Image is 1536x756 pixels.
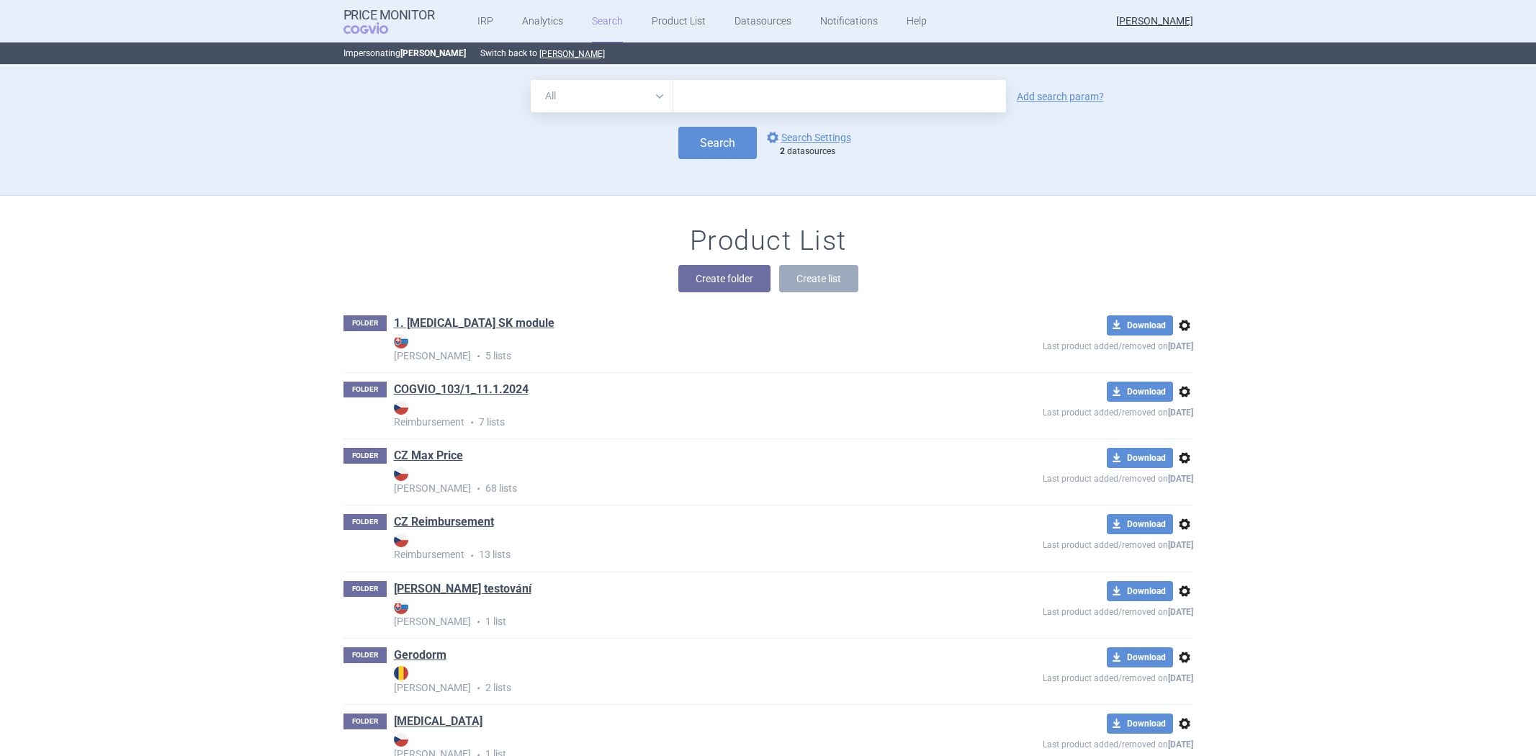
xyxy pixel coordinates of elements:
button: [PERSON_NAME] [539,48,605,60]
a: Gerodorm [394,647,446,663]
p: 13 lists [394,533,938,562]
strong: [PERSON_NAME] [394,600,938,627]
strong: [DATE] [1168,474,1193,484]
button: Search [678,127,757,159]
p: FOLDER [343,647,387,663]
strong: [PERSON_NAME] [394,666,938,693]
strong: [DATE] [1168,408,1193,418]
h1: COGVIO_103/1_11.1.2024 [394,382,529,400]
h1: 1. Humira SK module [394,315,554,334]
p: FOLDER [343,448,387,464]
strong: [PERSON_NAME] [400,48,466,58]
p: 1 list [394,600,938,629]
p: Last product added/removed on [938,336,1193,354]
strong: Reimbursement [394,400,938,428]
img: CZ [394,732,408,747]
strong: 2 [780,146,785,156]
strong: Reimbursement [394,533,938,560]
img: RO [394,666,408,680]
a: [PERSON_NAME] testování [394,581,531,597]
p: Last product added/removed on [938,534,1193,552]
a: Price MonitorCOGVIO [343,8,435,35]
div: datasources [780,146,858,158]
p: Last product added/removed on [938,734,1193,752]
a: CZ Max Price [394,448,463,464]
i: • [471,681,485,696]
p: Last product added/removed on [938,402,1193,420]
button: Download [1107,581,1173,601]
h1: Humira [394,714,482,732]
p: FOLDER [343,581,387,597]
i: • [471,349,485,364]
a: COGVIO_103/1_11.1.2024 [394,382,529,397]
strong: [DATE] [1168,540,1193,550]
p: Last product added/removed on [938,667,1193,685]
strong: [DATE] [1168,739,1193,750]
img: CZ [394,400,408,415]
h1: Product List [690,225,847,258]
a: CZ Reimbursement [394,514,494,530]
strong: [PERSON_NAME] [394,334,938,361]
a: Add search param? [1017,91,1104,102]
p: 7 lists [394,400,938,430]
strong: Price Monitor [343,8,435,22]
a: Search Settings [764,129,851,146]
p: FOLDER [343,382,387,397]
button: Download [1107,714,1173,734]
strong: [DATE] [1168,341,1193,351]
button: Create list [779,265,858,292]
a: 1. [MEDICAL_DATA] SK module [394,315,554,331]
h1: CZ Reimbursement [394,514,494,533]
p: 68 lists [394,467,938,496]
p: Last product added/removed on [938,601,1193,619]
button: Download [1107,514,1173,534]
p: FOLDER [343,315,387,331]
strong: [PERSON_NAME] [394,467,938,494]
strong: [DATE] [1168,673,1193,683]
p: 2 lists [394,666,938,696]
a: [MEDICAL_DATA] [394,714,482,729]
img: CZ [394,467,408,481]
p: 5 lists [394,334,938,364]
strong: [DATE] [1168,607,1193,617]
img: SK [394,334,408,348]
button: Download [1107,315,1173,336]
button: Create folder [678,265,771,292]
p: Last product added/removed on [938,468,1193,486]
p: FOLDER [343,514,387,530]
p: FOLDER [343,714,387,729]
button: Download [1107,382,1173,402]
h1: CZ Max Price [394,448,463,467]
button: Download [1107,647,1173,667]
i: • [464,415,479,430]
i: • [471,482,485,496]
span: COGVIO [343,22,408,34]
i: • [464,549,479,563]
img: SK [394,600,408,614]
h1: Gerodorm [394,647,446,666]
p: Impersonating Switch back to [343,42,1193,64]
i: • [471,615,485,629]
h1: Eli testování [394,581,531,600]
img: CZ [394,533,408,547]
button: Download [1107,448,1173,468]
